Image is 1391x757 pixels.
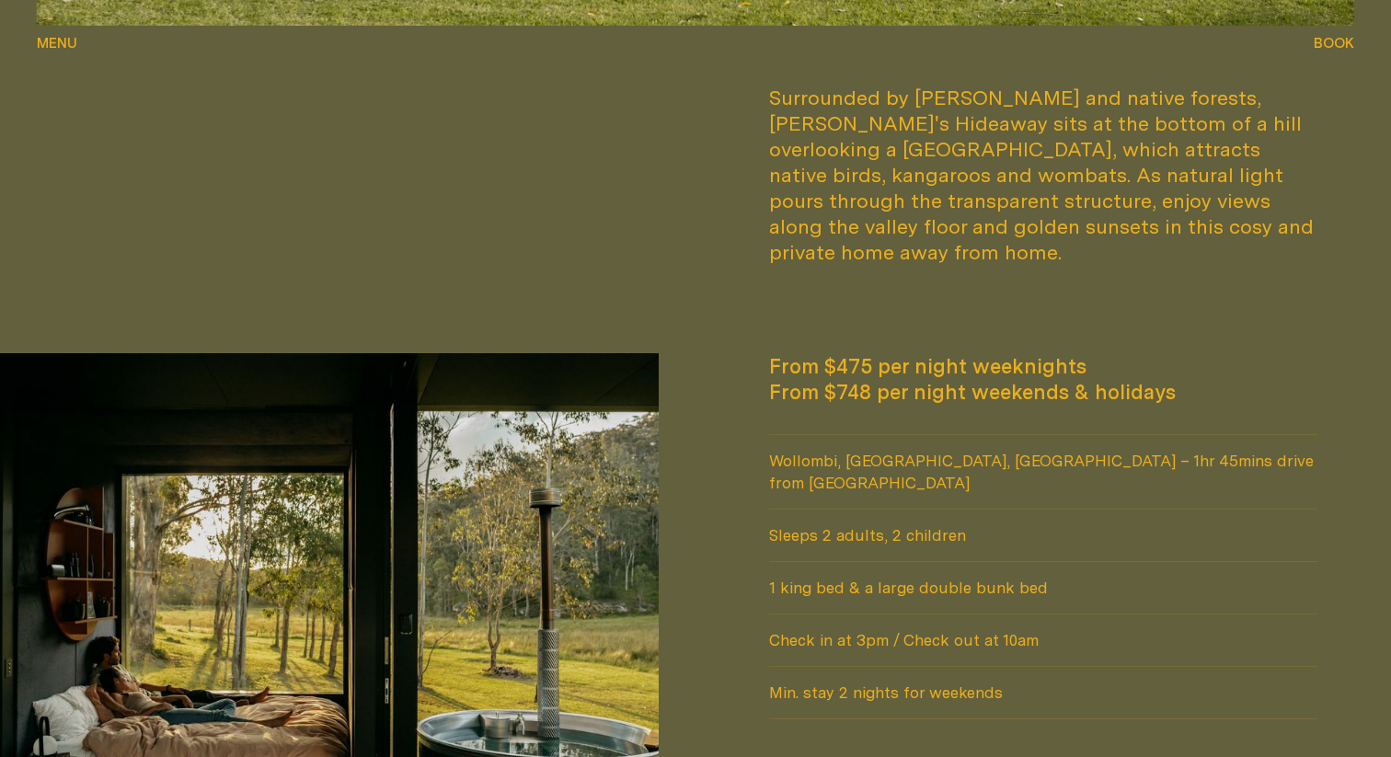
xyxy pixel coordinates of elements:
[37,36,77,50] span: Menu
[769,614,1317,666] span: Check in at 3pm / Check out at 10am
[769,562,1317,614] span: 1 king bed & a large double bunk bed
[769,510,1317,561] span: Sleeps 2 adults, 2 children
[769,379,1317,405] span: From $748 per night weekends & holidays
[769,85,1317,265] div: Surrounded by [PERSON_NAME] and native forests, [PERSON_NAME]'s Hideaway sits at the bottom of a ...
[1314,33,1354,55] button: show booking tray
[769,435,1317,509] span: Wollombi, [GEOGRAPHIC_DATA], [GEOGRAPHIC_DATA] – 1hr 45mins drive from [GEOGRAPHIC_DATA]
[37,33,77,55] button: show menu
[1314,36,1354,50] span: Book
[769,667,1317,718] span: Min. stay 2 nights for weekends
[769,353,1317,379] span: From $475 per night weeknights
